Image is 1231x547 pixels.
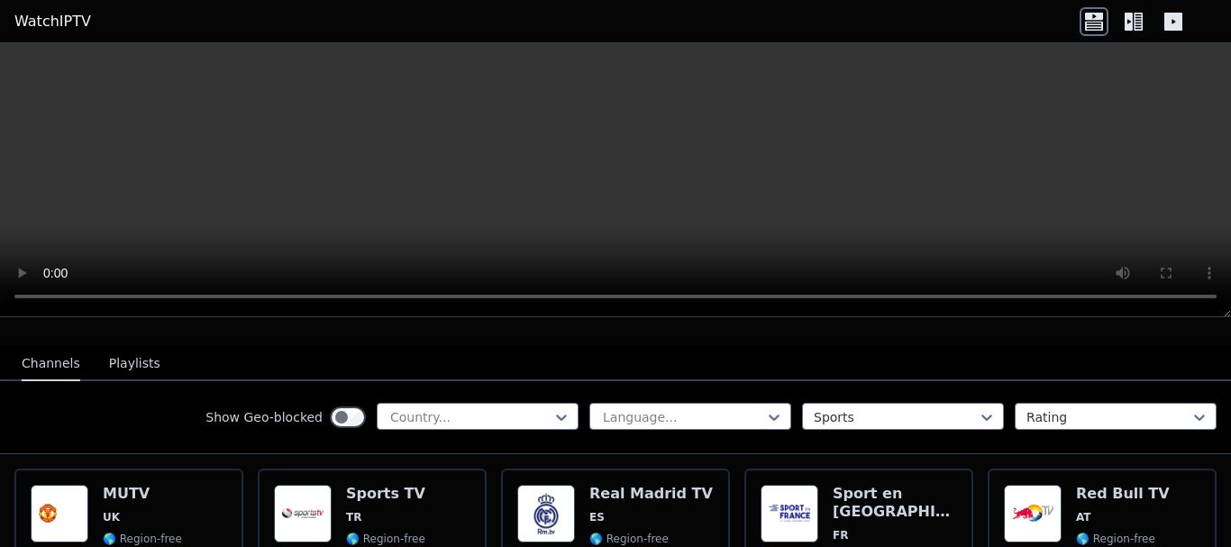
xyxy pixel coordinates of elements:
[589,485,713,503] h6: Real Madrid TV
[109,347,160,381] button: Playlists
[103,532,182,546] span: 🌎 Region-free
[103,485,182,503] h6: MUTV
[589,532,669,546] span: 🌎 Region-free
[517,485,575,542] img: Real Madrid TV
[346,485,425,503] h6: Sports TV
[205,408,323,426] label: Show Geo-blocked
[31,485,88,542] img: MUTV
[761,485,818,542] img: Sport en France
[1076,485,1170,503] h6: Red Bull TV
[833,485,957,521] h6: Sport en [GEOGRAPHIC_DATA]
[274,485,332,542] img: Sports TV
[833,528,848,542] span: FR
[346,510,361,524] span: TR
[14,11,91,32] a: WatchIPTV
[1004,485,1062,542] img: Red Bull TV
[1076,532,1155,546] span: 🌎 Region-free
[103,510,120,524] span: UK
[22,347,80,381] button: Channels
[346,532,425,546] span: 🌎 Region-free
[589,510,605,524] span: ES
[1076,510,1091,524] span: AT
